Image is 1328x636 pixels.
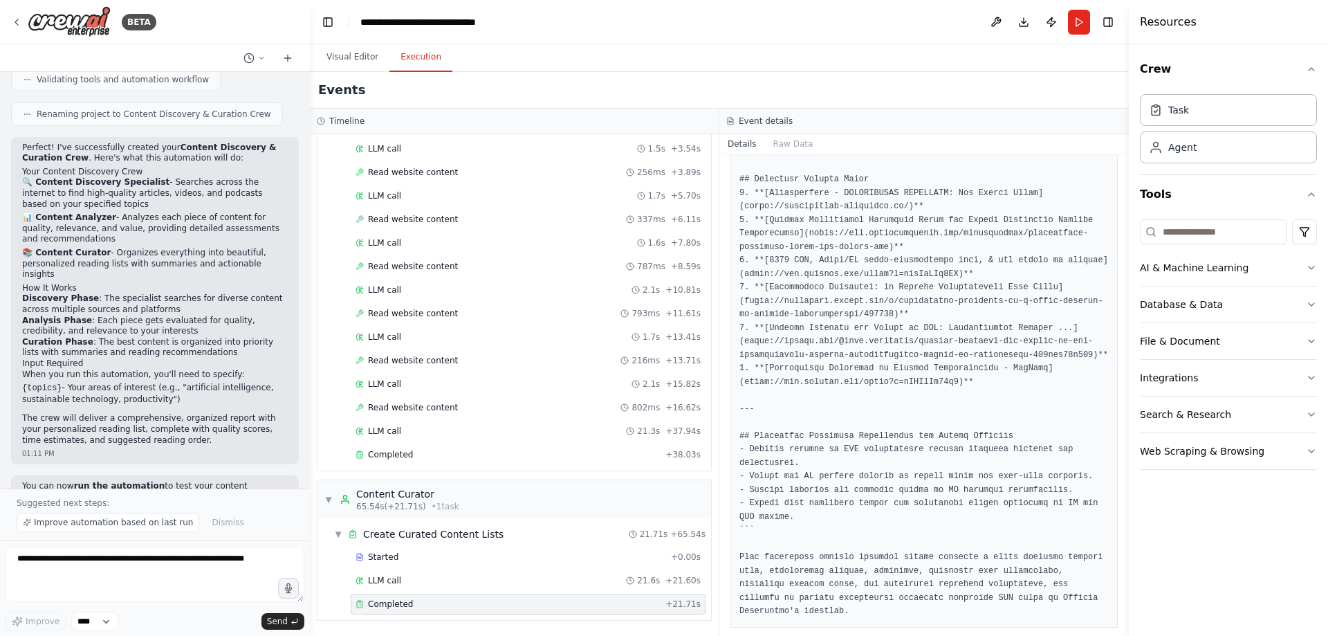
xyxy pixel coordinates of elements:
[368,167,458,178] span: Read website content
[278,578,299,599] button: Click to speak your automation idea
[665,402,701,413] span: + 16.62s
[368,402,458,413] span: Read website content
[368,261,458,272] span: Read website content
[22,383,288,405] li: - Your areas of interest (e.g., "artificial intelligence, sustainable technology, productivity")
[363,527,504,541] div: Create Curated Content Lists
[665,426,701,437] span: + 37.94s
[637,426,660,437] span: 21.3s
[22,283,288,294] h2: How It Works
[22,177,288,210] p: - Searches across the internet to find high-quality articles, videos, and podcasts based on your ...
[368,355,458,366] span: Read website content
[238,50,271,66] button: Switch to previous chat
[22,448,288,459] div: 01:11 PM
[261,613,304,630] button: Send
[719,134,765,154] button: Details
[1140,50,1317,89] button: Crew
[22,337,288,358] li: : The best content is organized into priority lists with summaries and reading recommendations
[17,513,199,532] button: Improve automation based on last run
[671,261,701,272] span: + 8.59s
[122,14,156,30] div: BETA
[643,379,660,390] span: 2.1s
[631,308,660,319] span: 793ms
[368,599,413,610] span: Completed
[648,143,665,154] span: 1.5s
[665,449,701,460] span: + 38.03s
[26,616,59,627] span: Improve
[6,612,66,630] button: Improve
[22,358,288,370] h2: Input Required
[22,143,277,163] strong: Content Discovery & Curation Crew
[1140,250,1317,286] button: AI & Machine Learning
[267,616,288,627] span: Send
[277,50,299,66] button: Start a new chat
[22,481,288,524] p: You can now to test your content discovery crew! Just specify your topics of interest and watch a...
[671,552,701,563] span: + 0.00s
[648,237,665,248] span: 1.6s
[22,316,92,325] strong: Analysis Phase
[318,80,365,100] h2: Events
[22,212,288,245] p: - Analyzes each piece of content for quality, relevance, and value, providing detailed assessment...
[637,261,665,272] span: 787ms
[665,575,701,586] span: + 21.60s
[368,575,401,586] span: LLM call
[1140,433,1317,469] button: Web Scraping & Browsing
[22,293,99,303] strong: Discovery Phase
[368,284,401,296] span: LLM call
[22,370,288,381] p: When you run this automation, you'll need to specify:
[765,134,822,154] button: Raw Data
[368,308,458,319] span: Read website content
[315,43,389,72] button: Visual Editor
[389,43,452,72] button: Execution
[28,6,111,37] img: Logo
[665,308,701,319] span: + 11.61s
[356,487,459,501] div: Content Curator
[329,116,365,127] h3: Timeline
[368,552,398,563] span: Started
[368,214,458,225] span: Read website content
[22,248,111,257] strong: 📚 Content Curator
[665,599,701,610] span: + 21.71s
[665,379,701,390] span: + 15.82s
[665,331,701,343] span: + 13.41s
[640,529,668,540] span: 21.71s
[22,143,288,164] p: Perfect! I've successfully created your . Here's what this automation will do:
[368,237,401,248] span: LLM call
[368,143,401,154] span: LLM call
[74,481,165,491] strong: run the automation
[671,214,701,225] span: + 6.11s
[631,402,660,413] span: 802ms
[665,284,701,296] span: + 10.81s
[22,383,62,393] code: {topics}
[637,167,665,178] span: 256ms
[34,517,193,528] span: Improve automation based on last run
[22,177,169,187] strong: 🔍 Content Discovery Specialist
[637,575,660,586] span: 21.6s
[318,12,338,32] button: Hide left sidebar
[432,501,459,512] span: • 1 task
[1140,360,1317,396] button: Integrations
[37,109,271,120] span: Renaming project to Content Discovery & Curation Crew
[671,237,701,248] span: + 7.80s
[368,449,413,460] span: Completed
[22,413,288,446] p: The crew will deliver a comprehensive, organized report with your personalized reading list, comp...
[356,501,426,512] span: 65.54s (+21.71s)
[665,355,701,366] span: + 13.71s
[1140,397,1317,433] button: Search & Research
[368,331,401,343] span: LLM call
[670,529,705,540] span: + 65.54s
[368,426,401,437] span: LLM call
[671,143,701,154] span: + 3.54s
[212,517,243,528] span: Dismiss
[643,331,660,343] span: 1.7s
[205,513,250,532] button: Dismiss
[324,494,333,505] span: ▼
[334,529,342,540] span: ▼
[22,293,288,315] li: : The specialist searches for diverse content across multiple sources and platforms
[1168,103,1189,117] div: Task
[1140,287,1317,322] button: Database & Data
[1140,323,1317,359] button: File & Document
[22,167,288,178] h2: Your Content Discovery Crew
[671,190,701,201] span: + 5.70s
[643,284,660,296] span: 2.1s
[671,167,701,178] span: + 3.89s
